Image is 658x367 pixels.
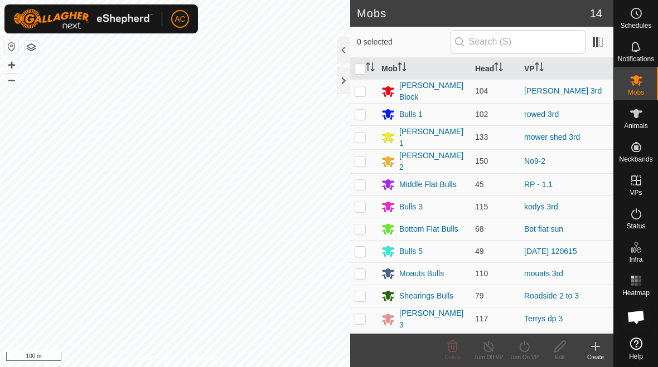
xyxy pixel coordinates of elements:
span: 14 [590,5,602,22]
th: Mob [377,58,471,80]
div: Create [578,353,613,361]
button: Map Layers [25,41,38,54]
a: [PERSON_NAME] 3rd [524,86,602,95]
p-sorticon: Activate to sort [535,64,544,73]
div: Bottom Flat Bulls [399,223,458,235]
span: VPs [630,189,642,196]
a: Privacy Policy [131,353,173,363]
span: AC [175,13,185,25]
div: [PERSON_NAME] 1 [399,126,466,149]
p-sorticon: Activate to sort [398,64,407,73]
h2: Mobs [357,7,590,20]
span: 150 [475,156,488,165]
a: Help [614,333,658,364]
button: – [5,73,18,86]
a: [DATE] 120615 [524,247,577,256]
span: Delete [445,354,461,360]
th: VP [520,58,613,80]
div: Middle Flat Bulls [399,179,457,190]
span: Help [629,353,643,360]
a: kodys 3rd [524,202,558,211]
span: 110 [475,269,488,278]
div: [PERSON_NAME] Block [399,80,466,103]
div: Moauts Bulls [399,268,444,280]
a: Contact Us [186,353,219,363]
img: Gallagher Logo [13,9,153,29]
span: 45 [475,180,484,189]
button: Reset Map [5,40,18,53]
span: Schedules [620,22,651,29]
div: Turn Off VP [471,353,506,361]
th: Head [471,58,520,80]
span: 49 [475,247,484,256]
p-sorticon: Activate to sort [494,64,503,73]
div: Edit [542,353,578,361]
span: 0 selected [357,36,451,48]
span: Status [626,223,645,229]
span: 68 [475,224,484,233]
p-sorticon: Activate to sort [366,64,375,73]
button: + [5,58,18,72]
span: Notifications [618,56,654,62]
div: Bulls 3 [399,201,423,213]
input: Search (S) [451,30,586,53]
a: RP - 1.1 [524,180,553,189]
div: Bulls 1 [399,109,423,120]
a: mouats 3rd [524,269,563,278]
a: No9-2 [524,156,545,165]
div: Bulls 5 [399,246,423,257]
span: Mobs [628,89,644,96]
span: 102 [475,110,488,119]
span: 133 [475,133,488,141]
a: Roadside 2 to 3 [524,291,579,300]
span: Neckbands [619,156,652,163]
a: rowed 3rd [524,110,559,119]
div: [PERSON_NAME] 2 [399,150,466,173]
span: 115 [475,202,488,211]
div: Open chat [620,300,653,334]
div: [PERSON_NAME] 3 [399,307,466,331]
a: mower shed 3rd [524,133,580,141]
span: 117 [475,314,488,323]
span: Heatmap [622,290,650,296]
a: Bot flat sun [524,224,563,233]
a: Terrys dp 3 [524,314,563,323]
span: Infra [629,256,642,263]
span: 104 [475,86,488,95]
div: Shearings Bulls [399,290,453,302]
span: Animals [624,123,648,129]
div: Turn On VP [506,353,542,361]
span: 79 [475,291,484,300]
